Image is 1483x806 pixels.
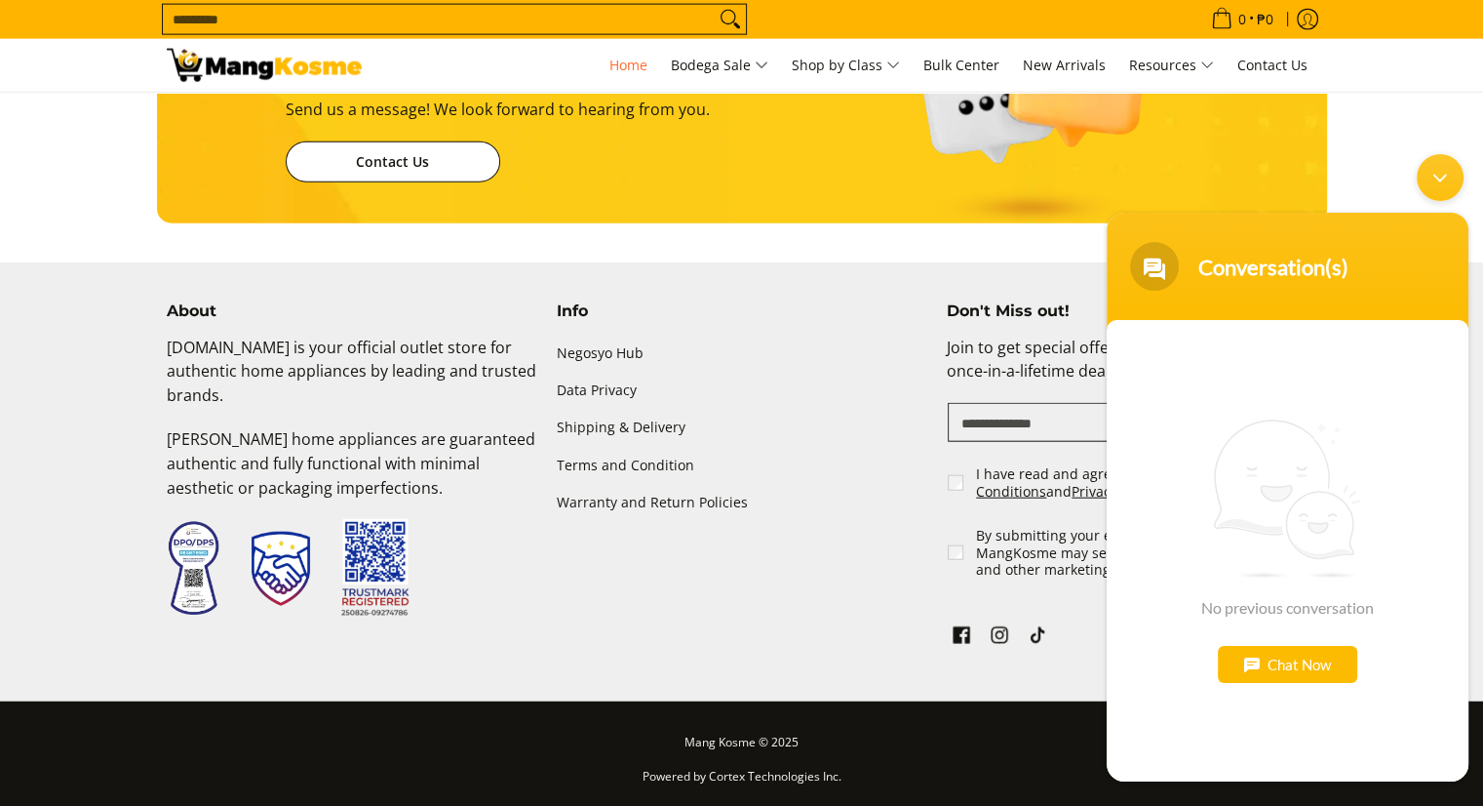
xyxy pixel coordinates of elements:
label: I have read and agree to the and * [976,465,1318,500]
a: Negosyo Hub [557,336,927,373]
p: Powered by Cortex Technologies Inc. [167,765,1317,799]
p: Mang Kosme © 2025 [167,731,1317,765]
span: • [1205,9,1279,30]
p: [DOMAIN_NAME] is your official outlet store for authentic home appliances by leading and trusted ... [167,336,537,427]
h4: Don't Miss out! [946,302,1316,321]
img: Trustmark Seal [252,532,310,606]
a: Shop by Class [782,39,910,92]
a: Contact Us [286,141,500,182]
button: Search [715,5,746,34]
span: ₱0 [1254,13,1276,26]
a: Data Privacy [557,373,927,410]
p: Join to get special offers, free giveaways, and once-in-a-lifetime deals. [946,336,1316,404]
img: Trustmark QR [341,519,410,618]
h4: About [167,302,537,321]
img: Mang Kosme: Your Home Appliances Warehouse Sale Partner! [167,49,362,82]
span: New Arrivals [1023,56,1106,74]
span: Bulk Center [923,56,999,74]
a: Terms and Conditions [976,464,1231,501]
img: Data Privacy Seal [167,520,220,617]
a: Terms and Condition [557,447,927,484]
a: Warranty and Return Policies [557,484,927,521]
span: Home [609,56,647,74]
h4: Info [557,302,927,321]
span: Bodega Sale [671,54,768,78]
a: Bulk Center [914,39,1009,92]
a: Contact Us [1228,39,1317,92]
a: Bodega Sale [661,39,778,92]
p: Send us a message! We look forward to hearing from you. [286,98,808,141]
a: New Arrivals [1013,39,1115,92]
span: Contact Us [1237,56,1307,74]
a: Shipping & Delivery [557,410,927,447]
a: Resources [1119,39,1224,92]
a: See Mang Kosme on TikTok [1024,622,1051,655]
label: By submitting your email, you agree that MangKosme may send e-mails with offers, updates and othe... [976,527,1318,579]
iframe: SalesIQ Chatwindow [1097,144,1478,791]
nav: Main Menu [381,39,1317,92]
a: Privacy Policy [1072,482,1158,501]
a: See Mang Kosme on Instagram [986,622,1013,655]
a: See Mang Kosme on Facebook [948,622,975,655]
span: Resources [1129,54,1214,78]
p: [PERSON_NAME] home appliances are guaranteed authentic and fully functional with minimal aestheti... [167,427,537,519]
span: Shop by Class [792,54,900,78]
span: 0 [1235,13,1249,26]
a: Home [600,39,657,92]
